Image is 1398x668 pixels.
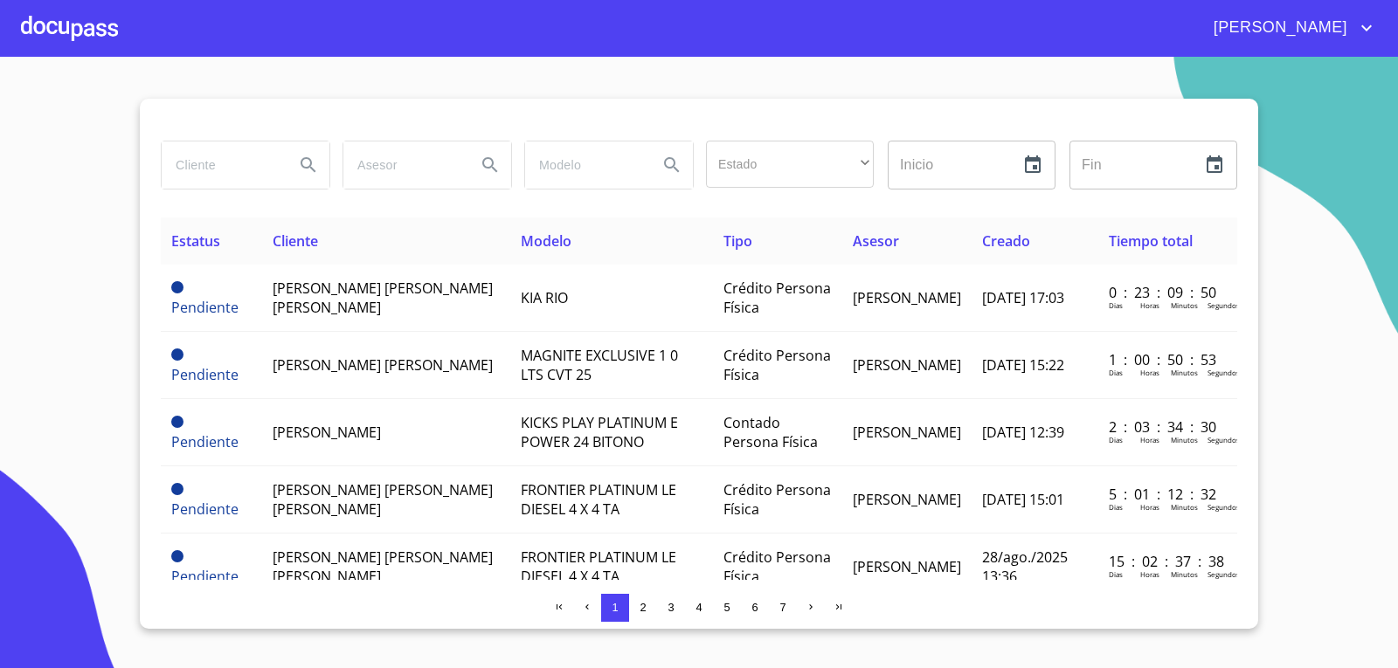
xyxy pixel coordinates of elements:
span: [PERSON_NAME] [PERSON_NAME] [273,355,493,375]
p: Segundos [1208,435,1240,444]
span: [PERSON_NAME] [PERSON_NAME] [PERSON_NAME] [273,480,493,519]
span: Estatus [171,231,220,251]
span: [DATE] 17:03 [982,288,1064,307]
button: 4 [685,594,713,622]
p: Horas [1140,435,1159,444]
span: Pendiente [171,567,239,586]
span: Cliente [273,231,318,251]
button: 5 [713,594,741,622]
span: Tiempo total [1109,231,1193,251]
button: 2 [629,594,657,622]
span: KIA RIO [521,288,568,307]
input: search [525,141,644,189]
p: Minutos [1171,502,1198,512]
span: Modelo [521,231,571,251]
button: account of current user [1201,14,1377,42]
span: KICKS PLAY PLATINUM E POWER 24 BITONO [521,413,678,451]
input: search [162,141,280,189]
button: 1 [601,594,629,622]
p: Minutos [1171,435,1198,444]
span: Crédito Persona Física [723,346,831,384]
p: Segundos [1208,502,1240,512]
p: Dias [1109,502,1123,512]
span: 1 [612,601,618,614]
span: 28/ago./2025 13:36 [982,547,1068,586]
span: FRONTIER PLATINUM LE DIESEL 4 X 4 TA [521,547,676,586]
p: 15 : 02 : 37 : 38 [1109,552,1227,571]
span: 7 [779,601,786,614]
button: Search [469,144,511,186]
p: Segundos [1208,368,1240,377]
span: Crédito Persona Física [723,279,831,317]
p: Horas [1140,300,1159,310]
span: [PERSON_NAME] [1201,14,1356,42]
button: Search [287,144,329,186]
button: 6 [741,594,769,622]
span: [PERSON_NAME] [853,490,961,509]
span: [DATE] 15:01 [982,490,1064,509]
p: Minutos [1171,368,1198,377]
p: Segundos [1208,300,1240,310]
span: 5 [723,601,730,614]
span: [PERSON_NAME] [853,557,961,576]
p: 1 : 00 : 50 : 53 [1109,350,1227,369]
span: 3 [668,601,674,614]
span: [PERSON_NAME] [853,288,961,307]
span: [PERSON_NAME] [853,355,961,375]
span: Pendiente [171,432,239,451]
span: Pendiente [171,499,239,519]
span: FRONTIER PLATINUM LE DIESEL 4 X 4 TA [521,480,676,519]
span: Crédito Persona Física [723,480,831,519]
span: Pendiente [171,483,183,495]
span: [PERSON_NAME] [PERSON_NAME] [PERSON_NAME] [273,279,493,317]
div: ​ [706,141,874,188]
p: 0 : 23 : 09 : 50 [1109,283,1227,302]
p: Dias [1109,300,1123,310]
p: 5 : 01 : 12 : 32 [1109,485,1227,504]
span: Crédito Persona Física [723,547,831,586]
span: 4 [696,601,702,614]
p: Horas [1140,368,1159,377]
span: 2 [640,601,646,614]
span: Pendiente [171,550,183,562]
button: Search [651,144,693,186]
input: search [343,141,462,189]
p: Segundos [1208,569,1240,579]
p: 2 : 03 : 34 : 30 [1109,417,1227,437]
p: Horas [1140,502,1159,512]
span: 6 [751,601,758,614]
span: [PERSON_NAME] [853,423,961,442]
p: Dias [1109,368,1123,377]
button: 3 [657,594,685,622]
span: [DATE] 15:22 [982,355,1064,375]
span: [PERSON_NAME] [PERSON_NAME] [PERSON_NAME] [273,547,493,586]
p: Dias [1109,435,1123,444]
span: Tipo [723,231,752,251]
span: Asesor [853,231,899,251]
span: MAGNITE EXCLUSIVE 1 0 LTS CVT 25 [521,346,678,384]
span: Pendiente [171,416,183,428]
p: Minutos [1171,569,1198,579]
span: Pendiente [171,298,239,317]
p: Dias [1109,569,1123,579]
span: Contado Persona Física [723,413,818,451]
span: [PERSON_NAME] [273,423,381,442]
p: Horas [1140,569,1159,579]
span: Pendiente [171,281,183,293]
span: Creado [982,231,1030,251]
p: Minutos [1171,300,1198,310]
span: Pendiente [171,348,183,361]
span: Pendiente [171,365,239,384]
button: 7 [769,594,797,622]
span: [DATE] 12:39 [982,423,1064,442]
